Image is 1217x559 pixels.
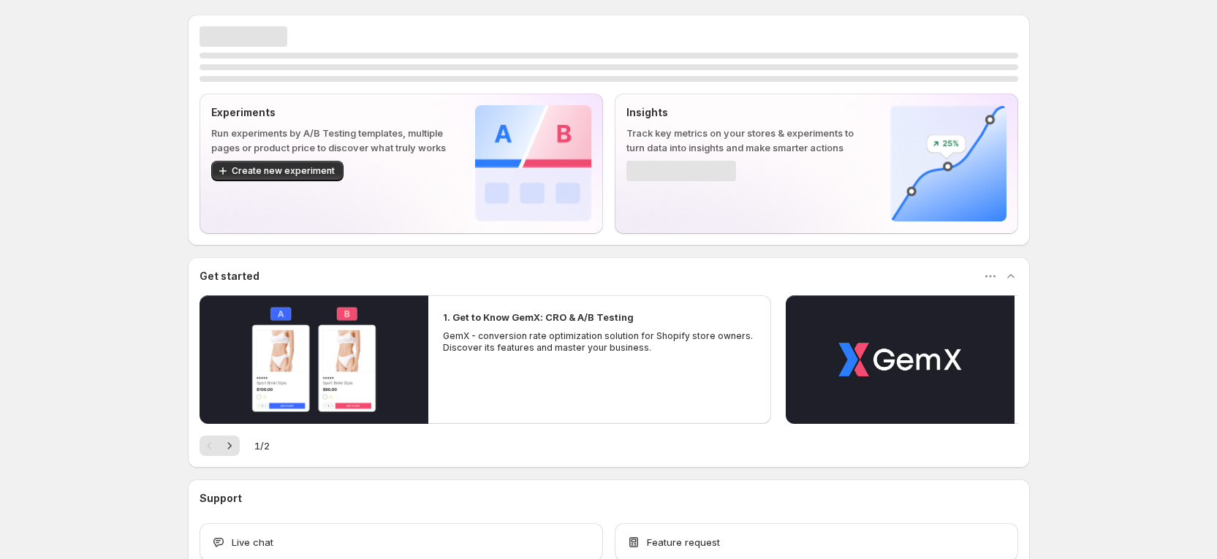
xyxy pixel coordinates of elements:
button: Play video [786,295,1015,424]
h2: 1. Get to Know GemX: CRO & A/B Testing [443,310,634,324]
img: Insights [890,105,1006,221]
button: Play video [200,295,428,424]
p: Track key metrics on your stores & experiments to turn data into insights and make smarter actions [626,126,867,155]
p: GemX - conversion rate optimization solution for Shopify store owners. Discover its features and ... [443,330,757,354]
button: Next [219,436,240,456]
span: 1 / 2 [254,438,270,453]
p: Insights [626,105,867,120]
p: Run experiments by A/B Testing templates, multiple pages or product price to discover what truly ... [211,126,452,155]
h3: Support [200,491,242,506]
span: Create new experiment [232,165,335,177]
h3: Get started [200,269,259,284]
span: Live chat [232,535,273,550]
button: Create new experiment [211,161,344,181]
img: Experiments [475,105,591,221]
p: Experiments [211,105,452,120]
nav: Pagination [200,436,240,456]
span: Feature request [647,535,720,550]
